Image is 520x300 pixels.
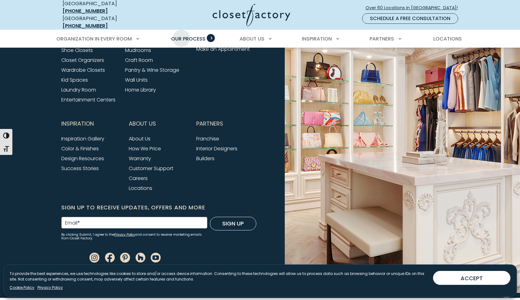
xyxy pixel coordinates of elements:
a: Houzz [136,254,145,261]
h6: Sign Up to Receive Updates, Offers and More [61,203,256,212]
a: Over 60 Locations in [GEOGRAPHIC_DATA]! [365,2,463,13]
a: Youtube [151,254,161,261]
a: Craft Room [125,57,153,64]
a: Success Stories [61,165,99,172]
a: [PHONE_NUMBER] [63,7,108,15]
button: ACCEPT [433,271,510,285]
a: Home Library [125,86,156,93]
a: Facebook [105,254,115,261]
a: Privacy Policy [114,232,135,237]
a: Customer Support [129,165,173,172]
a: How We Price [129,145,161,152]
a: Locations [129,185,152,192]
button: Footer Subnav Button - About Us [129,116,189,131]
button: Sign Up [210,217,256,230]
span: Over 60 Locations in [GEOGRAPHIC_DATA]! [366,5,463,11]
a: Careers [129,175,148,182]
a: Color & Finishes [61,145,99,152]
nav: Primary Menu [52,30,468,48]
a: Cookie Policy [10,285,34,290]
a: Kid Spaces [61,76,88,84]
a: Pinterest [120,254,130,261]
a: Make an Appointment [196,45,250,53]
a: Wall Units [125,76,148,84]
a: Inspiration Gallery [61,135,104,142]
span: Inspiration [61,116,94,131]
a: Franchise [196,135,219,142]
small: By clicking Submit, I agree to the and consent to receive marketing emails from Closet Factory. [61,233,207,240]
a: Instagram [89,254,99,261]
button: Footer Subnav Button - Inspiration [61,116,121,131]
a: Warranty [129,155,151,162]
a: Schedule a Free Consultation [362,13,458,24]
a: Pantry & Wine Storage [125,66,179,74]
a: Shoe Closets [61,47,93,54]
a: Design Resources [61,155,104,162]
label: Email [65,221,80,225]
span: Locations [433,35,462,42]
a: About Us [129,135,150,142]
a: Wardrobe Closets [61,66,105,74]
a: Closet Organizers [61,57,104,64]
a: Interior Designers [196,145,237,152]
span: Our Process [171,35,206,42]
a: Privacy Policy [37,285,63,290]
a: [PHONE_NUMBER] [63,22,108,29]
a: Laundry Room [61,86,96,93]
a: Entertainment Centers [61,96,115,103]
p: To provide the best experiences, we use technologies like cookies to store and/or access device i... [10,271,428,282]
img: Closet Factory Logo [213,4,290,26]
span: Partners [196,116,223,131]
span: Partners [370,35,394,42]
span: Inspiration [302,35,332,42]
span: About Us [240,35,264,42]
button: Footer Subnav Button - Partners [196,116,256,131]
span: Organization in Every Room [56,35,132,42]
a: Mudrooms [125,47,151,54]
span: About Us [129,116,156,131]
a: Builders [196,155,214,162]
div: [GEOGRAPHIC_DATA] [63,15,152,30]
